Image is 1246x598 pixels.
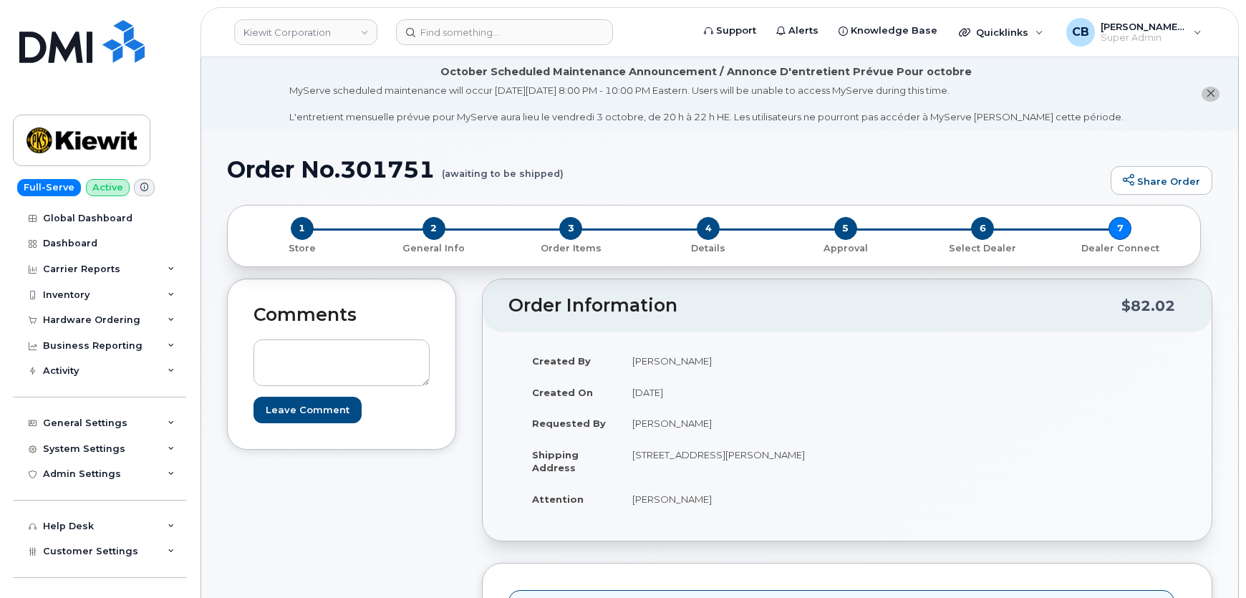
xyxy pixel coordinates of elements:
a: 4 Details [639,240,777,255]
iframe: Messenger Launcher [1184,536,1235,587]
p: Select Dealer [920,242,1046,255]
p: Store [245,242,359,255]
a: 1 Store [239,240,365,255]
span: 1 [291,217,314,240]
span: 2 [422,217,445,240]
a: 5 Approval [777,240,914,255]
div: MyServe scheduled maintenance will occur [DATE][DATE] 8:00 PM - 10:00 PM Eastern. Users will be u... [289,84,1124,124]
strong: Shipping Address [532,449,579,474]
small: (awaiting to be shipped) [442,157,564,179]
h2: Order Information [508,296,1121,316]
strong: Created By [532,355,591,367]
p: Details [645,242,771,255]
td: [STREET_ADDRESS][PERSON_NAME] [619,439,836,483]
td: [PERSON_NAME] [619,345,836,377]
h1: Order No.301751 [227,157,1103,182]
a: Share Order [1111,166,1212,195]
div: October Scheduled Maintenance Announcement / Annonce D'entretient Prévue Pour octobre [440,64,972,79]
a: 2 General Info [365,240,503,255]
span: 3 [559,217,582,240]
input: Leave Comment [253,397,362,423]
p: General Info [371,242,497,255]
p: Approval [783,242,909,255]
span: 5 [834,217,857,240]
a: 6 Select Dealer [914,240,1052,255]
div: $82.02 [1121,292,1175,319]
td: [PERSON_NAME] [619,407,836,439]
span: 4 [697,217,720,240]
a: 3 Order Items [502,240,639,255]
td: [PERSON_NAME] [619,483,836,515]
p: Order Items [508,242,634,255]
strong: Attention [532,493,584,505]
td: [DATE] [619,377,836,408]
button: close notification [1202,87,1220,102]
h2: Comments [253,305,430,325]
strong: Created On [532,387,593,398]
strong: Requested By [532,418,606,429]
span: 6 [971,217,994,240]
